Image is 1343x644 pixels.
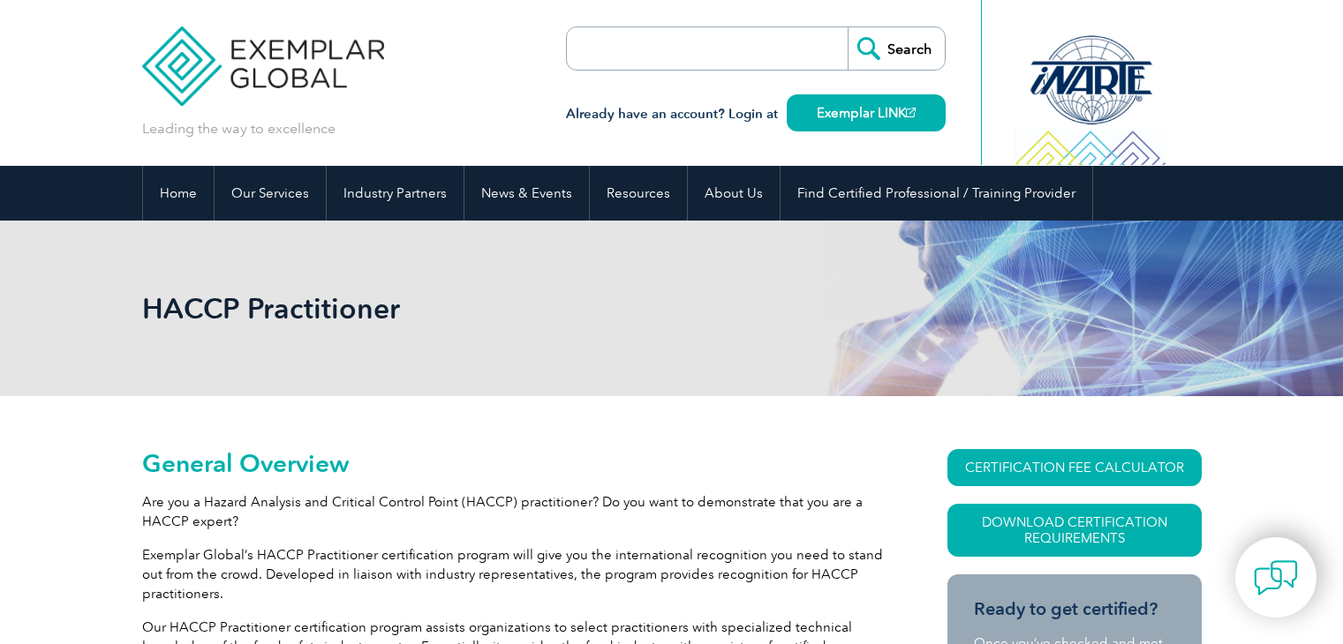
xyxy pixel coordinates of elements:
a: Exemplar LINK [787,94,946,131]
h1: HACCP Practitioner [142,291,820,326]
a: CERTIFICATION FEE CALCULATOR [947,449,1202,486]
input: Search [848,27,945,70]
h2: General Overview [142,449,884,477]
h3: Ready to get certified? [974,598,1175,620]
a: News & Events [464,166,589,221]
a: Find Certified Professional / Training Provider [781,166,1092,221]
a: Industry Partners [327,166,464,221]
h3: Already have an account? Login at [566,103,946,125]
img: open_square.png [906,108,916,117]
p: Exemplar Global’s HACCP Practitioner certification program will give you the international recogn... [142,545,884,603]
p: Are you a Hazard Analysis and Critical Control Point (HACCP) practitioner? Do you want to demonst... [142,492,884,531]
a: About Us [688,166,780,221]
a: Home [143,166,214,221]
a: Resources [590,166,687,221]
img: contact-chat.png [1254,556,1298,600]
p: Leading the way to excellence [142,119,336,139]
a: Download Certification Requirements [947,504,1202,557]
a: Our Services [215,166,326,221]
